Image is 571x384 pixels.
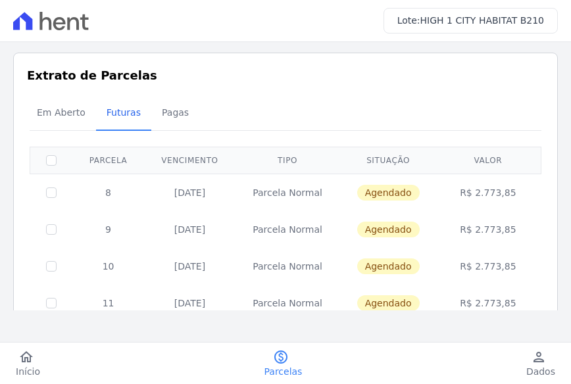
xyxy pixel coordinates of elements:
[16,365,40,378] span: Início
[27,66,544,84] h3: Extrato de Parcelas
[72,211,144,248] td: 9
[236,147,340,174] th: Tipo
[437,285,539,322] td: R$ 2.773,85
[29,99,93,126] span: Em Aberto
[72,147,144,174] th: Parcela
[397,14,544,28] h3: Lote:
[154,99,197,126] span: Pagas
[236,248,340,285] td: Parcela Normal
[144,248,236,285] td: [DATE]
[26,97,96,131] a: Em Aberto
[437,147,539,174] th: Valor
[357,185,420,201] span: Agendado
[249,349,318,378] a: paidParcelas
[18,349,34,365] i: home
[531,349,547,365] i: person
[144,285,236,322] td: [DATE]
[236,211,340,248] td: Parcela Normal
[510,349,571,378] a: personDados
[273,349,289,365] i: paid
[264,365,303,378] span: Parcelas
[357,222,420,237] span: Agendado
[236,285,340,322] td: Parcela Normal
[437,174,539,211] td: R$ 2.773,85
[526,365,555,378] span: Dados
[437,211,539,248] td: R$ 2.773,85
[144,147,236,174] th: Vencimento
[144,174,236,211] td: [DATE]
[236,174,340,211] td: Parcela Normal
[151,97,199,131] a: Pagas
[72,248,144,285] td: 10
[339,147,436,174] th: Situação
[99,99,149,126] span: Futuras
[357,295,420,311] span: Agendado
[144,211,236,248] td: [DATE]
[420,15,544,26] span: HIGH 1 CITY HABITAT B210
[72,285,144,322] td: 11
[72,174,144,211] td: 8
[357,258,420,274] span: Agendado
[96,97,151,131] a: Futuras
[437,248,539,285] td: R$ 2.773,85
